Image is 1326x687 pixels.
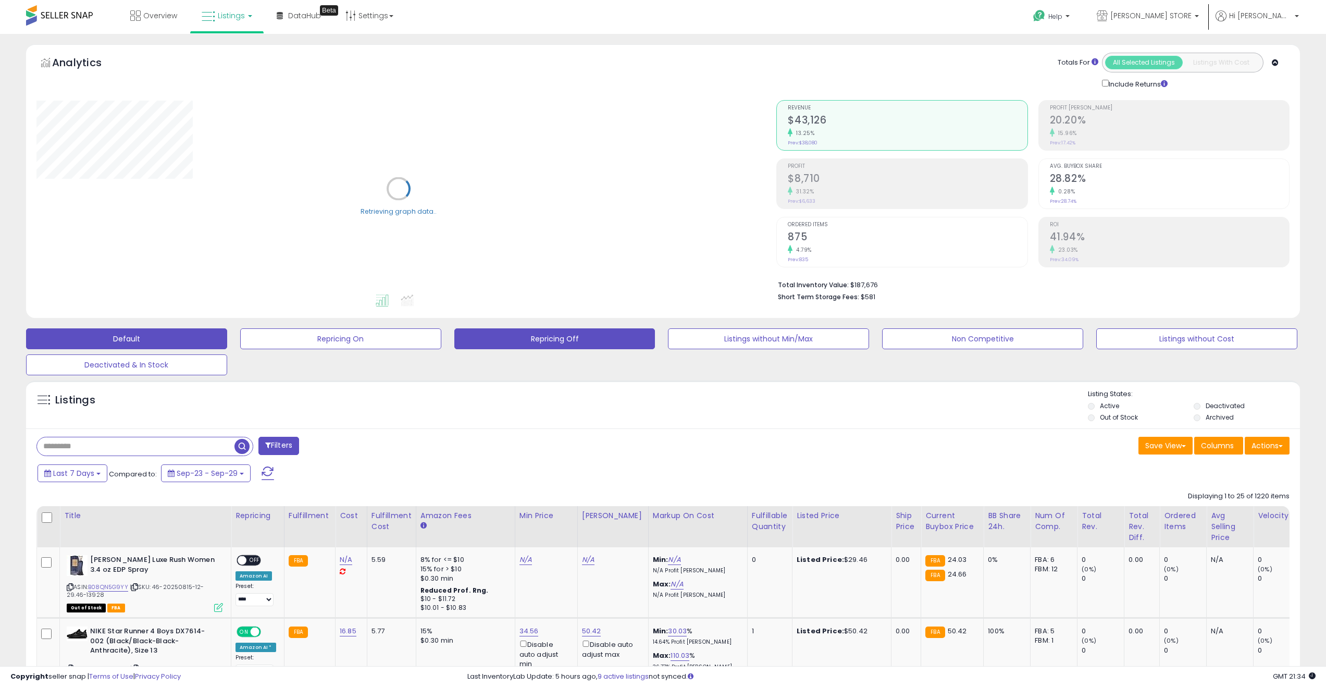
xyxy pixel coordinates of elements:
[752,627,784,636] div: 1
[258,437,299,455] button: Filters
[67,555,223,611] div: ASIN:
[238,628,251,636] span: ON
[1164,510,1202,532] div: Ordered Items
[948,569,967,579] span: 24.66
[1258,555,1300,565] div: 0
[1188,492,1290,501] div: Displaying 1 to 25 of 1220 items
[1055,129,1077,137] small: 15.96%
[1035,636,1069,645] div: FBM: 1
[1182,56,1260,69] button: Listings With Cost
[218,10,245,21] span: Listings
[1229,10,1292,21] span: Hi [PERSON_NAME]
[1258,565,1272,573] small: (0%)
[161,464,251,482] button: Sep-23 - Sep-29
[653,555,668,565] b: Min:
[107,604,125,612] span: FBA
[1100,401,1119,410] label: Active
[1245,437,1290,455] button: Actions
[653,592,739,599] p: N/A Profit [PERSON_NAME]
[653,651,739,670] div: %
[988,627,1022,636] div: 100%
[26,354,227,375] button: Deactivated & In Stock
[420,627,507,636] div: 15%
[648,506,747,547] th: The percentage added to the cost of goods (COGS) that forms the calculator for Min & Max prices.
[1058,58,1098,68] div: Totals For
[1258,636,1272,645] small: (0%)
[1211,627,1245,636] div: N/A
[67,604,106,612] span: All listings that are currently out of stock and unavailable for purchase on Amazon
[896,555,913,565] div: 0.00
[1050,140,1075,146] small: Prev: 17.42%
[778,280,849,289] b: Total Inventory Value:
[1082,627,1124,636] div: 0
[653,510,743,521] div: Markup on Cost
[1050,231,1289,245] h2: 41.94%
[454,328,655,349] button: Repricing Off
[1055,188,1075,195] small: 0.28%
[653,579,671,589] b: Max:
[1082,574,1124,583] div: 0
[236,583,276,606] div: Preset:
[797,555,883,565] div: $29.46
[1035,510,1073,532] div: Num of Comp.
[88,583,128,592] a: B08QN5G9YY
[948,555,967,565] span: 24.03
[288,10,321,21] span: DataHub
[752,555,784,565] div: 0
[1164,574,1206,583] div: 0
[90,555,217,577] b: [PERSON_NAME] Luxe Rush Women 3.4 oz EDP Spray
[236,510,280,521] div: Repricing
[988,510,1026,532] div: BB Share 24h.
[340,555,352,565] a: N/A
[1206,413,1234,422] label: Archived
[582,626,601,636] a: 50.42
[788,164,1027,169] span: Profit
[519,510,573,521] div: Min Price
[925,510,979,532] div: Current Buybox Price
[361,206,437,216] div: Retrieving graph data..
[797,627,883,636] div: $50.42
[1211,510,1249,543] div: Avg Selling Price
[1273,671,1316,681] span: 2025-10-7 21:34 GMT
[1258,574,1300,583] div: 0
[788,173,1027,187] h2: $8,710
[1194,437,1243,455] button: Columns
[671,651,689,661] a: 110.03
[371,627,408,636] div: 5.77
[653,567,739,574] p: N/A Profit [PERSON_NAME]
[1129,510,1155,543] div: Total Rev. Diff.
[371,555,408,565] div: 5.59
[896,627,913,636] div: 0.00
[519,555,532,565] a: N/A
[925,570,945,581] small: FBA
[1094,78,1180,90] div: Include Returns
[10,671,48,681] strong: Copyright
[1088,389,1300,399] p: Listing States:
[925,555,945,567] small: FBA
[778,278,1282,290] li: $187,676
[420,555,507,565] div: 8% for <= $10
[598,671,649,681] a: 9 active listings
[88,664,129,673] a: B0C864XHM6
[1216,10,1299,34] a: Hi [PERSON_NAME]
[792,188,814,195] small: 31.32%
[653,664,739,671] p: 36.77% Profit [PERSON_NAME]
[177,468,238,479] span: Sep-23 - Sep-29
[1096,328,1297,349] button: Listings without Cost
[26,328,227,349] button: Default
[1164,555,1206,565] div: 0
[519,626,539,636] a: 34.56
[797,555,844,565] b: Listed Price:
[289,627,308,638] small: FBA
[90,627,217,658] b: NIKE Star Runner 4 Boys DX7614-002 (Black/Black-Black-Anthracite), Size 13
[668,626,687,636] a: 30.03
[10,672,181,682] div: seller snap | |
[259,628,276,636] span: OFF
[1110,10,1192,21] span: [PERSON_NAME] STORE
[519,639,569,669] div: Disable auto adjust min
[67,664,216,680] span: | SKU: 42-20250922-18.03-68.73-14179
[420,565,507,574] div: 15% for > $10
[67,583,204,598] span: | SKU: 46-20250815-12-29.46-13928
[1035,627,1069,636] div: FBA: 5
[1201,440,1234,451] span: Columns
